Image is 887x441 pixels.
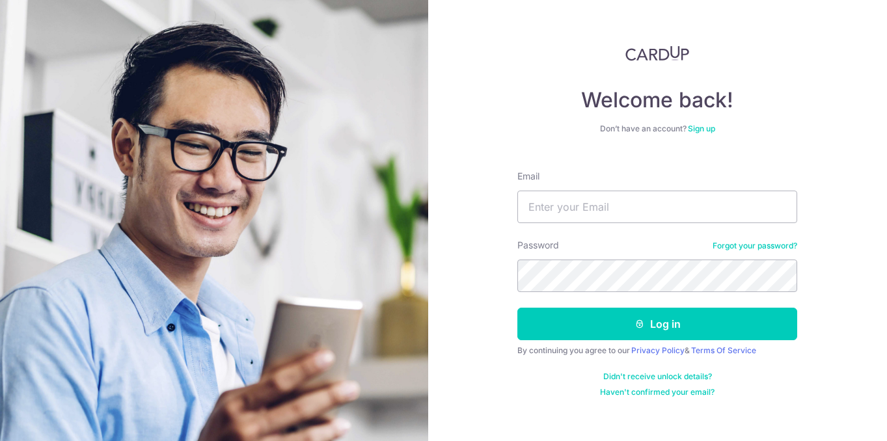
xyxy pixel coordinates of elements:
[691,345,756,355] a: Terms Of Service
[517,124,797,134] div: Don’t have an account?
[517,87,797,113] h4: Welcome back!
[625,46,689,61] img: CardUp Logo
[688,124,715,133] a: Sign up
[517,170,539,183] label: Email
[631,345,685,355] a: Privacy Policy
[600,387,715,397] a: Haven't confirmed your email?
[517,239,559,252] label: Password
[517,308,797,340] button: Log in
[517,191,797,223] input: Enter your Email
[713,241,797,251] a: Forgot your password?
[603,371,712,382] a: Didn't receive unlock details?
[517,345,797,356] div: By continuing you agree to our &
